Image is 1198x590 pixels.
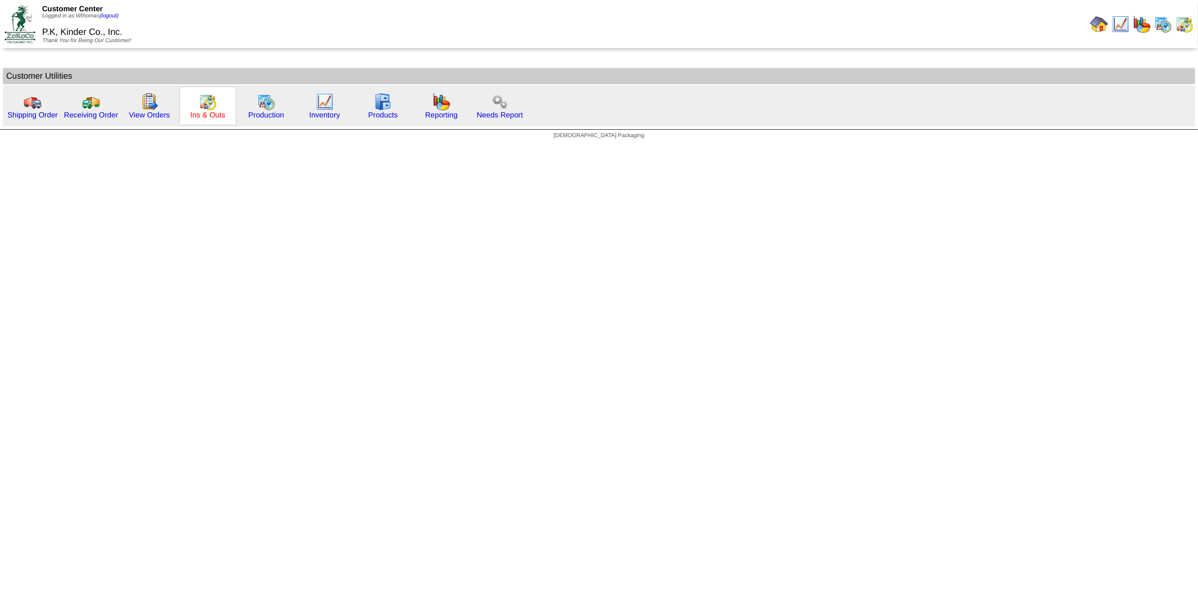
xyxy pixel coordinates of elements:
img: home.gif [1090,15,1108,33]
a: Receiving Order [64,111,118,119]
span: Thank You for Being Our Customer! [42,38,131,44]
span: P.K, Kinder Co., Inc. [42,28,122,37]
img: line_graph.gif [1112,15,1129,33]
img: calendarprod.gif [1154,15,1172,33]
a: Needs Report [477,111,523,119]
a: Shipping Order [7,111,58,119]
a: View Orders [129,111,170,119]
img: calendarinout.gif [1176,15,1194,33]
img: cabinet.gif [374,93,392,111]
img: ZoRoCo_Logo(Green%26Foil)%20jpg.webp [4,5,35,43]
img: truck2.gif [82,93,100,111]
img: calendarprod.gif [257,93,275,111]
img: calendarinout.gif [199,93,217,111]
td: Customer Utilities [3,68,1195,84]
a: Inventory [309,111,340,119]
span: Logged in as Wthomas [42,13,119,19]
img: workflow.png [491,93,509,111]
a: Reporting [425,111,458,119]
img: workorder.gif [140,93,158,111]
a: (logout) [99,13,119,19]
img: truck.gif [24,93,42,111]
span: Customer Center [42,4,103,13]
a: Production [248,111,284,119]
a: Ins & Outs [190,111,225,119]
a: Products [368,111,398,119]
img: line_graph.gif [316,93,334,111]
img: graph.gif [1133,15,1151,33]
span: [DEMOGRAPHIC_DATA] Packaging [554,133,644,139]
img: graph.gif [432,93,450,111]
